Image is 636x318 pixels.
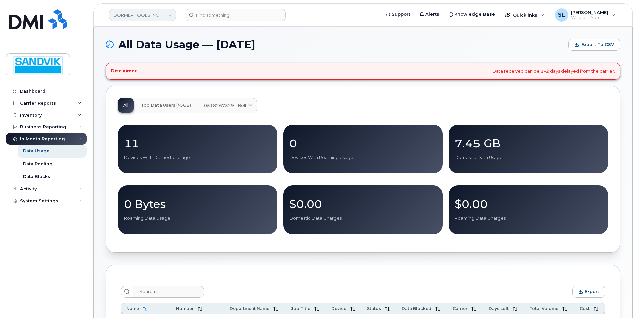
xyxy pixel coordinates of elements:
p: Devices With Domestic Usage [124,155,271,161]
p: Roaming Data Usage [124,215,271,221]
p: Devices With Roaming Usage [289,155,436,161]
span: Top Data Users (>5GB) [141,103,191,108]
button: Export [572,286,605,298]
input: Search... [133,286,204,298]
button: Export to CSV [568,39,620,51]
span: Device [331,306,346,311]
span: Export [585,289,599,294]
h4: Disclaimer [111,68,137,74]
span: Days Left [489,306,509,311]
span: Export to CSV [581,42,614,48]
p: 7.45 GB [455,137,602,149]
span: All Data Usage — [DATE] [118,40,255,50]
span: Status [367,306,381,311]
span: Number [176,306,194,311]
span: Department Name [230,306,269,311]
span: Name [126,306,139,311]
span: Job Title [291,306,310,311]
p: 11 [124,137,271,149]
span: Data Blocked [402,306,431,311]
a: 0518267329 - Bell [199,98,257,113]
span: 0518267329 - Bell [204,102,246,109]
p: 0 Bytes [124,198,271,210]
p: Domestic Data Charges [289,215,436,221]
p: $0.00 [289,198,436,210]
p: Roaming Data Charges [455,215,602,221]
span: Cost [580,306,590,311]
p: Domestic Data Usage [455,155,602,161]
span: Carrier [453,306,467,311]
div: Data received can be 1–2 days delayed from the carrier. [106,63,620,80]
p: 0 [289,137,436,149]
p: $0.00 [455,198,602,210]
span: Total Volume [529,306,558,311]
